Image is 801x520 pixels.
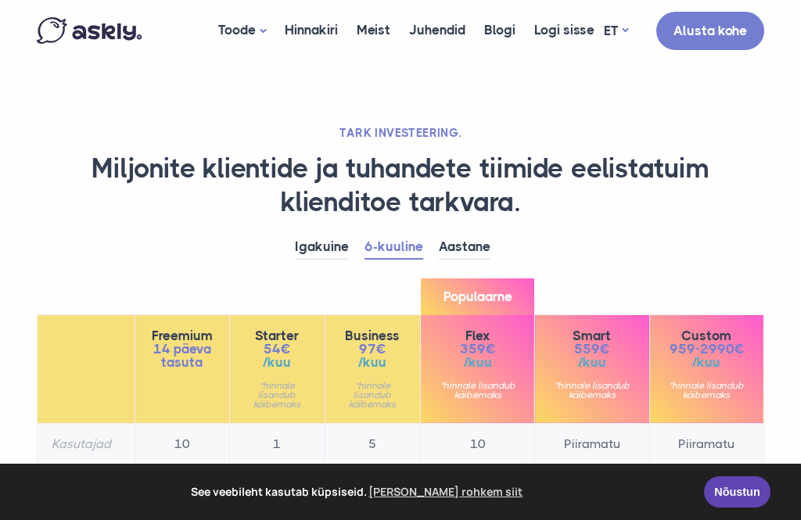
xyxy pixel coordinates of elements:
[339,381,406,409] small: *hinnale lisandub käibemaks
[23,480,693,504] span: See veebileht kasutab küpsiseid.
[38,423,135,464] th: Kasutajad
[604,20,628,42] a: ET
[339,356,406,369] span: /kuu
[295,235,349,260] a: Igakuine
[421,278,534,315] span: Populaarne
[664,329,749,342] span: Custom
[244,356,311,369] span: /kuu
[435,342,520,356] span: 359€
[135,423,230,464] td: 10
[37,17,142,44] img: Askly
[244,329,311,342] span: Starter
[549,329,634,342] span: Smart
[339,329,406,342] span: Business
[244,381,311,409] small: *hinnale lisandub käibemaks
[549,356,634,369] span: /kuu
[435,356,520,369] span: /kuu
[37,152,764,220] h1: Miljonite klientide ja tuhandete tiimide eelistatuim klienditoe tarkvara.
[229,423,325,464] td: 1
[704,476,770,507] a: Nõustun
[649,423,763,464] td: Piiramatu
[37,125,764,141] h2: TARK INVESTEERING.
[435,329,520,342] span: Flex
[435,381,520,400] small: *hinnale lisandub käibemaks
[149,329,215,342] span: Freemium
[664,342,749,356] span: 959-2990€
[664,381,749,400] small: *hinnale lisandub käibemaks
[656,12,764,50] a: Alusta kohe
[149,342,215,369] span: 14 päeva tasuta
[365,235,423,260] a: 6-kuuline
[339,342,406,356] span: 97€
[325,423,420,464] td: 5
[367,480,526,504] a: learn more about cookies
[535,423,649,464] td: Piiramatu
[439,235,490,260] a: Aastane
[664,356,749,369] span: /kuu
[420,423,534,464] td: 10
[549,342,634,356] span: 559€
[244,342,311,356] span: 54€
[549,381,634,400] small: *hinnale lisandub käibemaks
